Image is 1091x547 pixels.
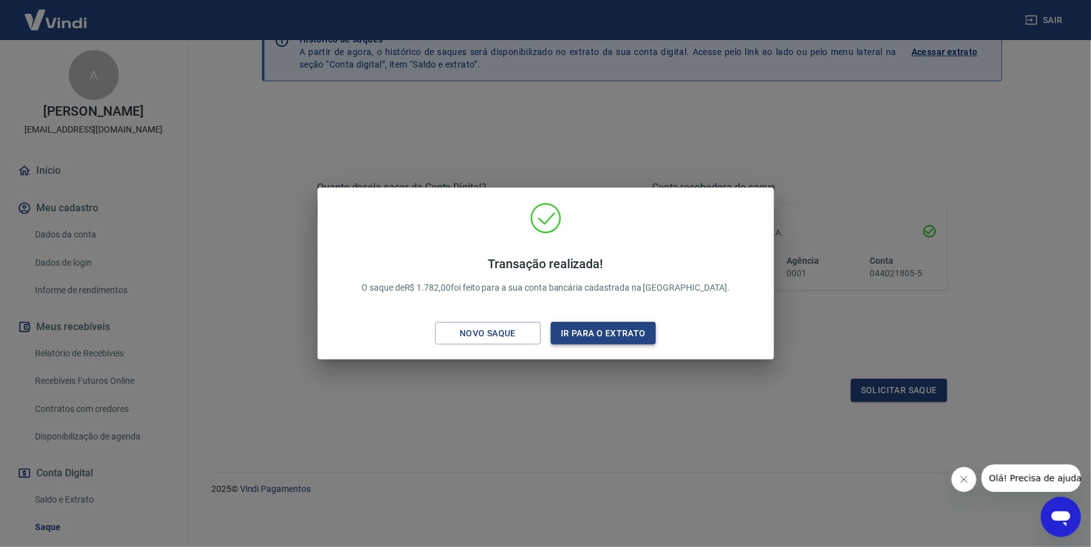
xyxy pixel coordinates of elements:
[435,322,541,345] button: Novo saque
[361,256,730,294] p: O saque de R$ 1.782,00 foi feito para a sua conta bancária cadastrada na [GEOGRAPHIC_DATA].
[361,256,730,271] h4: Transação realizada!
[1041,497,1081,537] iframe: Botão para abrir a janela de mensagens
[445,326,531,341] div: Novo saque
[8,9,105,19] span: Olá! Precisa de ajuda?
[952,467,977,492] iframe: Fechar mensagem
[982,464,1081,492] iframe: Mensagem da empresa
[551,322,656,345] button: Ir para o extrato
